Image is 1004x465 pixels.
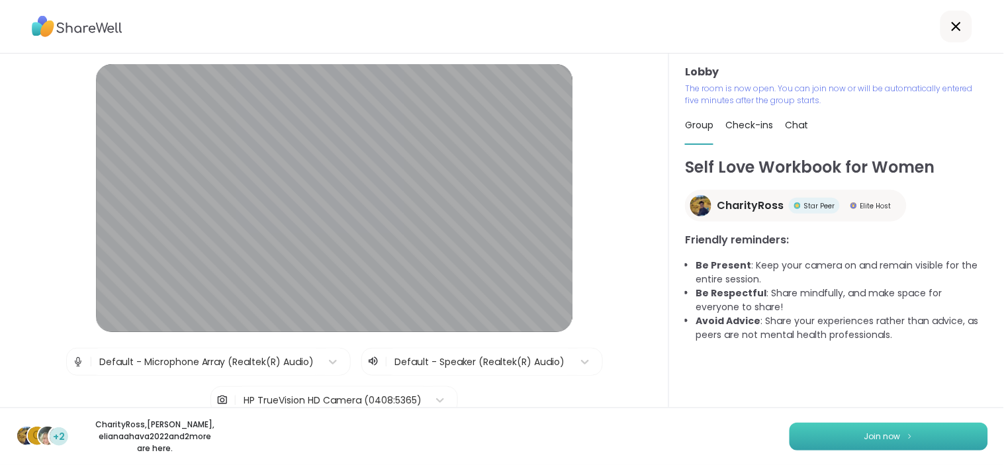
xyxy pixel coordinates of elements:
span: CharityRoss [717,198,784,214]
span: | [234,387,237,413]
img: Microphone [72,349,84,375]
img: Elite Host [850,202,857,209]
span: | [385,354,388,370]
span: +2 [53,430,65,444]
h3: Lobby [685,64,988,80]
h3: Friendly reminders: [685,232,988,248]
li: : Share your experiences rather than advice, as peers are not mental health professionals. [696,314,988,342]
span: Group [685,118,713,132]
img: CharityRoss [17,427,36,445]
span: Star Peer [803,201,835,211]
span: Elite Host [860,201,891,211]
p: The room is now open. You can join now or will be automatically entered five minutes after the gr... [685,83,988,106]
div: HP TrueVision HD Camera (0408:5365) [244,394,422,407]
img: CharityRoss [690,195,711,216]
span: | [89,349,93,375]
img: Star Peer [794,202,801,209]
b: Avoid Advice [696,314,760,327]
p: CharityRoss , [PERSON_NAME] , elianaahava2022 and 2 more are here. [81,419,229,454]
img: ShareWell Logomark [906,433,914,440]
img: Camera [216,387,228,413]
span: C [33,427,42,444]
button: Join now [790,423,988,450]
b: Be Present [696,259,751,272]
span: Join now [864,431,901,443]
li: : Share mindfully, and make space for everyone to share! [696,286,988,314]
li: : Keep your camera on and remain visible for the entire session. [696,259,988,286]
a: CharityRossCharityRossStar PeerStar PeerElite HostElite Host [685,190,907,222]
span: Check-ins [725,118,773,132]
img: elianaahava2022 [38,427,57,445]
b: Be Respectful [696,286,766,300]
span: Chat [785,118,808,132]
h1: Self Love Workbook for Women [685,155,988,179]
div: Default - Microphone Array (Realtek(R) Audio) [99,355,314,369]
img: ShareWell Logo [32,11,122,42]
